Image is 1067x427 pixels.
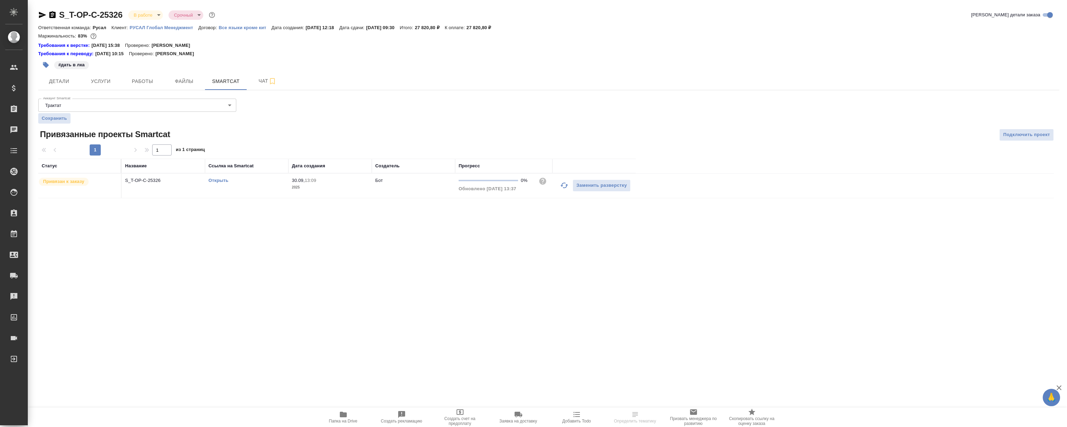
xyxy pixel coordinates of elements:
[169,10,203,20] div: В работе
[38,57,54,73] button: Добавить тэг
[208,162,254,169] div: Ссылка на Smartcat
[271,25,305,30] p: Дата создания:
[971,11,1040,18] span: [PERSON_NAME] детали заказа
[38,113,71,124] button: Сохранить
[38,11,47,19] button: Скопировать ссылку для ЯМессенджера
[89,32,98,41] button: 4007.60 RUB;
[38,33,78,39] p: Маржинальность:
[198,25,219,30] p: Договор:
[1045,390,1057,405] span: 🙏
[366,25,400,30] p: [DATE] 09:30
[91,42,125,49] p: [DATE] 15:38
[375,178,383,183] p: Бот
[459,186,516,191] span: Обновлено [DATE] 13:37
[292,184,368,191] p: 2025
[84,77,117,86] span: Услуги
[1043,389,1060,406] button: 🙏
[125,177,202,184] p: S_T-OP-C-25326
[38,99,236,112] div: Трактат
[43,178,84,185] p: Привязан к заказу
[129,50,156,57] p: Проверено:
[38,129,170,140] span: Привязанные проекты Smartcat
[208,178,228,183] a: Открыть
[251,77,284,85] span: Чат
[42,115,67,122] span: Сохранить
[207,10,216,19] button: Доп статусы указывают на важность/срочность заказа
[467,25,496,30] p: 27 820,80 ₽
[445,25,467,30] p: К оплате:
[415,25,445,30] p: 27 820,80 ₽
[95,50,129,57] p: [DATE] 10:15
[112,25,130,30] p: Клиент:
[125,42,152,49] p: Проверено:
[78,33,89,39] p: 83%
[42,162,57,169] div: Статус
[132,12,155,18] button: В работе
[43,102,63,108] button: Трактат
[1003,131,1050,139] span: Подключить проект
[125,162,147,169] div: Название
[292,178,305,183] p: 30.09,
[128,10,163,20] div: В работе
[521,177,533,184] div: 0%
[172,12,195,18] button: Срочный
[209,77,243,86] span: Smartcat
[339,25,366,30] p: Дата сдачи:
[155,50,199,57] p: [PERSON_NAME]
[38,42,91,49] a: Требования к верстке:
[130,25,198,30] p: РУСАЛ Глобал Менеджмент
[305,178,316,183] p: 13:09
[93,25,112,30] p: Русал
[219,24,271,30] a: Все языки кроме кит
[999,129,1054,141] button: Подключить проект
[58,61,85,68] p: #дать в лка
[268,77,277,85] svg: Подписаться
[167,77,201,86] span: Файлы
[306,25,339,30] p: [DATE] 12:18
[292,162,325,169] div: Дата создания
[126,77,159,86] span: Работы
[573,179,631,192] button: Заменить разверстку
[576,182,627,190] span: Заменить разверстку
[176,145,205,156] span: из 1 страниц
[459,162,480,169] div: Прогресс
[219,25,271,30] p: Все языки кроме кит
[151,42,195,49] p: [PERSON_NAME]
[38,50,95,57] div: Нажми, чтобы открыть папку с инструкцией
[54,61,90,67] span: дать в лка
[556,177,573,194] button: Обновить прогресс
[375,162,400,169] div: Создатель
[38,42,91,49] div: Нажми, чтобы открыть папку с инструкцией
[48,11,57,19] button: Скопировать ссылку
[38,50,95,57] a: Требования к переводу:
[38,25,93,30] p: Ответственная команда:
[400,25,415,30] p: Итого:
[42,77,76,86] span: Детали
[59,10,123,19] a: S_T-OP-C-25326
[130,24,198,30] a: РУСАЛ Глобал Менеджмент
